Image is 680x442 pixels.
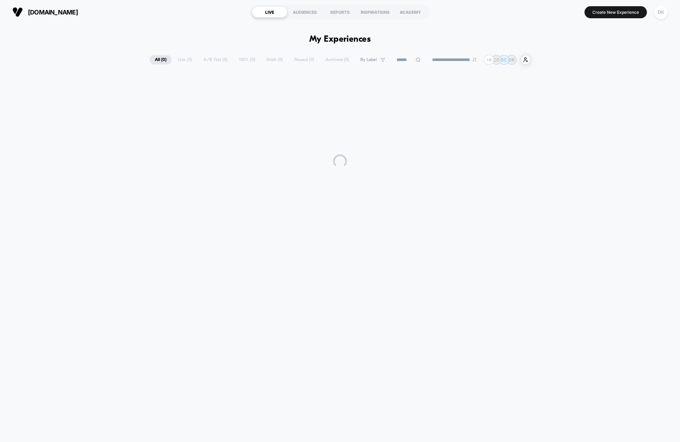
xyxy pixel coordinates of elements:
img: end [472,58,477,62]
h1: My Experiences [309,34,371,44]
button: [DOMAIN_NAME] [10,7,80,18]
img: Visually logo [12,7,23,17]
div: + 8 [484,55,494,65]
p: CO [493,57,499,62]
span: By Label [360,57,377,62]
button: DS [652,5,670,19]
button: Create New Experience [584,6,647,18]
div: REPORTS [322,7,358,18]
div: LIVE [252,7,287,18]
div: AUDIENCES [287,7,322,18]
p: DB [509,57,514,62]
div: INSPIRATIONS [358,7,393,18]
span: [DOMAIN_NAME] [28,9,78,16]
div: DS [654,6,668,19]
p: SC [501,57,507,62]
div: ACADEMY [393,7,428,18]
span: All ( 0 ) [150,55,172,64]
